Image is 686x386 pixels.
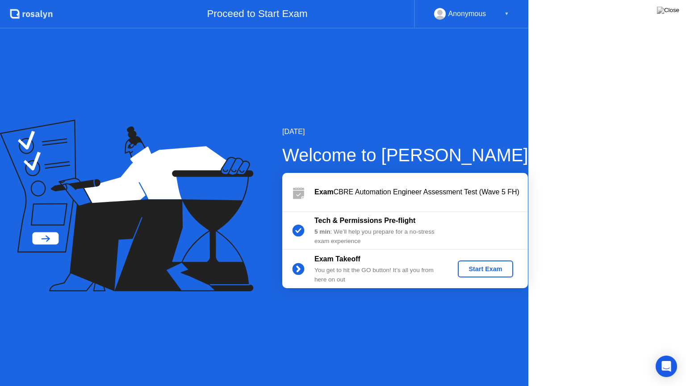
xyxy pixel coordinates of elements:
img: Close [657,7,679,14]
b: 5 min [314,228,330,235]
div: Welcome to [PERSON_NAME] [282,142,528,168]
div: Anonymous [448,8,486,20]
div: : We’ll help you prepare for a no-stress exam experience [314,227,443,246]
div: CBRE Automation Engineer Assessment Test (Wave 5 FH) [314,187,528,197]
b: Exam Takeoff [314,255,360,263]
div: You get to hit the GO button! It’s all you from here on out [314,266,443,284]
b: Tech & Permissions Pre-flight [314,217,415,224]
div: Open Intercom Messenger [656,356,677,377]
div: ▼ [504,8,509,20]
button: Start Exam [458,260,513,277]
div: [DATE] [282,126,528,137]
div: Start Exam [461,265,509,273]
b: Exam [314,188,334,196]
